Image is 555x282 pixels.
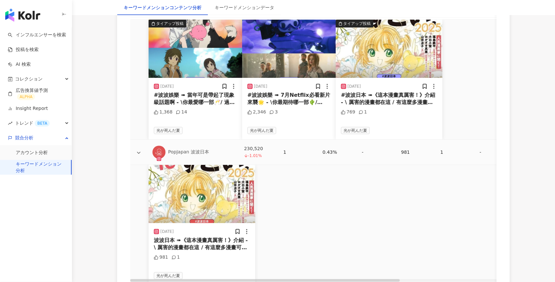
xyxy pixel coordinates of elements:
[336,20,442,78] img: post-image
[16,150,48,156] a: アカウント分析
[15,131,33,145] span: 競合分析
[341,109,355,115] div: 769
[435,140,474,165] td: 1
[8,61,31,68] a: AI 検索
[8,105,48,112] a: Insight Report
[156,20,184,27] div: タイアップ投稿
[16,161,66,174] a: キーワードメンション分析
[149,165,255,223] img: post-image
[149,20,242,78] div: post-imageタイアップ投稿
[359,109,367,115] div: 1
[8,87,66,100] a: 広告換算値予測ALPHA
[336,20,442,78] div: post-imageタイアップ投稿
[244,145,273,159] div: 230,520
[149,20,242,78] img: post-image
[247,92,331,106] div: #波波娛樂 ➠ 7月Netflix必看新片來襲🌟 - \你最期待哪一部🌵/ [PERSON_NAME]來臨🍃躲在家裡看Netflix絕對是避暑良藥🌾跟著小編一起來看7月Netflix必看新片🍄準...
[152,146,166,159] img: KOL Avatar
[160,229,174,235] div: [DATE]
[323,149,351,156] div: 0.43%
[154,127,183,134] span: 光が死んだ夏
[154,92,237,106] div: #波波娛樂 ➠ 當年可是帶起了現象級話題啊 - \你最愛哪一部🥂/ 過去許多動漫作品多以熱血王道備受歡迎🌸但隨著觀眾的口味變化🍒近年來日本也推出不少大人暗黑系作品🍃透過作品內的角色帶[PERSO...
[160,84,174,89] div: [DATE]
[154,272,183,279] span: 光が死んだ夏
[215,4,274,11] div: キーワードメンションデータ
[154,254,168,261] div: 981
[168,149,209,155] div: PopJapan 波波日本
[5,9,40,22] img: logo
[348,84,361,89] div: [DATE]
[154,109,172,115] div: 1,368
[15,116,50,131] span: トレンド
[269,109,278,115] div: 3
[244,152,262,159] span: -1.01%
[401,149,430,156] div: 981
[8,32,66,38] a: searchインフルエンサーを検索
[283,149,312,156] div: 1
[396,140,435,165] td: 981
[171,254,180,261] div: 1
[317,140,357,165] td: 0.43%
[124,4,202,11] div: キーワードメンションコンテンツ分析
[343,20,371,27] div: タイアップ投稿
[341,127,370,134] span: 光が死んだ夏
[15,72,43,86] span: コレクション
[362,149,391,156] div: -
[35,120,50,127] div: BETA
[154,237,250,252] div: 波波日本 ➠《這本漫畫真厲害！》介紹 - \ 厲害的漫畫都在這 / 有這麼多漫畫可以觀看 是不是也[PERSON_NAME]你無從挑起呢？ 今天要介紹越來越具權威性的《這本漫畫真厲害！》 預測熱...
[8,121,12,126] span: rise
[247,127,276,134] span: 光が死んだ夏
[152,146,234,159] a: KOL AvatarPopJapan 波波日本
[176,109,187,115] div: 14
[244,154,248,158] span: arrow-down
[254,84,267,89] div: [DATE]
[474,140,514,165] td: -
[8,46,39,53] a: 投稿を検索
[242,20,336,78] img: post-image
[440,149,469,156] div: 1
[480,149,509,156] div: -
[357,140,396,165] td: -
[278,140,317,165] td: 1
[247,109,266,115] div: 2,346
[341,92,437,106] div: #波波日本 ➠《這本漫畫真厲害！》介紹 - \ 厲害的漫畫都在這 / 有這麼多漫畫可以觀看 是不是也[PERSON_NAME]你無從挑起呢？ 今天要介紹越來越具權威性的 👉🏻《這本漫畫真厲害！》...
